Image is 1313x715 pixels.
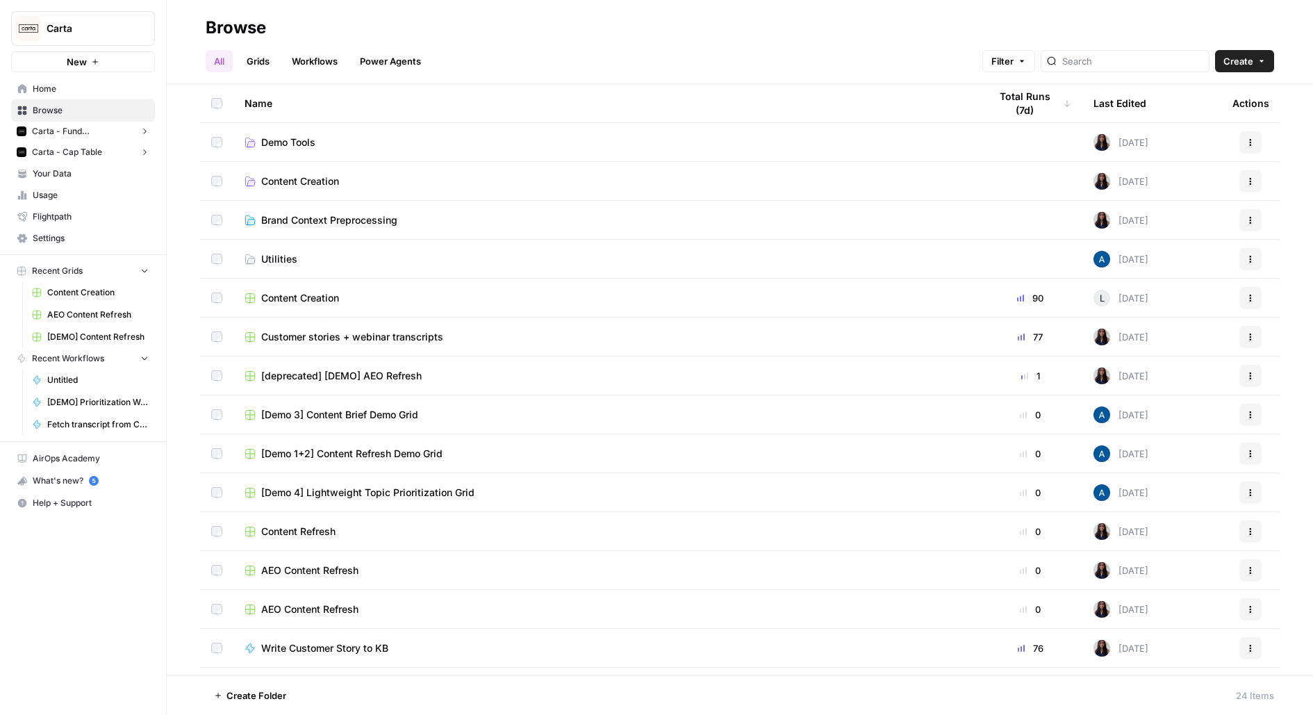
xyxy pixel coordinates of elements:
[226,689,286,702] span: Create Folder
[261,564,358,577] span: AEO Content Refresh
[47,418,149,431] span: Fetch transcript from Chorus
[245,447,967,461] a: [Demo 1+2] Content Refresh Demo Grid
[1093,601,1110,618] img: rox323kbkgutb4wcij4krxobkpon
[26,413,155,436] a: Fetch transcript from Chorus
[261,408,418,422] span: [Demo 3] Content Brief Demo Grid
[11,163,155,185] a: Your Data
[989,408,1071,422] div: 0
[33,211,149,223] span: Flightpath
[1232,84,1269,122] div: Actions
[33,167,149,180] span: Your Data
[1093,212,1148,229] div: [DATE]
[89,476,99,486] a: 5
[989,564,1071,577] div: 0
[32,265,83,277] span: Recent Grids
[1093,523,1148,540] div: [DATE]
[33,83,149,95] span: Home
[245,252,967,266] a: Utilities
[1093,406,1148,423] div: [DATE]
[261,602,358,616] span: AEO Content Refresh
[47,331,149,343] span: [DEMO] Content Refresh
[11,11,155,46] button: Workspace: Carta
[11,78,155,100] a: Home
[1093,640,1148,657] div: [DATE]
[1093,562,1148,579] div: [DATE]
[1093,251,1110,268] img: he81ibor8lsei4p3qvg4ugbvimgp
[245,84,967,122] div: Name
[1093,601,1148,618] div: [DATE]
[11,470,155,492] button: What's new? 5
[33,452,149,465] span: AirOps Academy
[245,641,967,655] a: Write Customer Story to KB
[1093,329,1148,345] div: [DATE]
[26,369,155,391] a: Untitled
[238,50,278,72] a: Grids
[1093,173,1110,190] img: rox323kbkgutb4wcij4krxobkpon
[989,330,1071,344] div: 77
[1093,329,1110,345] img: rox323kbkgutb4wcij4krxobkpon
[261,174,339,188] span: Content Creation
[245,408,967,422] a: [Demo 3] Content Brief Demo Grid
[1093,368,1148,384] div: [DATE]
[261,447,443,461] span: [Demo 1+2] Content Refresh Demo Grid
[261,369,422,383] span: [deprecated] [DEMO] AEO Refresh
[1223,54,1253,68] span: Create
[1236,689,1274,702] div: 24 Items
[32,125,134,138] span: Carta - Fund Administration
[1093,445,1148,462] div: [DATE]
[12,470,154,491] div: What's new?
[26,326,155,348] a: [DEMO] Content Refresh
[11,261,155,281] button: Recent Grids
[11,142,155,163] button: Carta - Cap Table
[11,121,155,142] button: Carta - Fund Administration
[1093,640,1110,657] img: rox323kbkgutb4wcij4krxobkpon
[261,330,443,344] span: Customer stories + webinar transcripts
[1093,484,1148,501] div: [DATE]
[26,281,155,304] a: Content Creation
[26,304,155,326] a: AEO Content Refresh
[245,564,967,577] a: AEO Content Refresh
[11,348,155,369] button: Recent Workflows
[32,146,102,158] span: Carta - Cap Table
[26,391,155,413] a: [DEMO] Prioritization Workflow for creation
[11,492,155,514] button: Help + Support
[245,486,967,500] a: [Demo 4] Lightweight Topic Prioritization Grid
[11,227,155,249] a: Settings
[206,50,233,72] a: All
[11,206,155,228] a: Flightpath
[245,602,967,616] a: AEO Content Refresh
[11,51,155,72] button: New
[1093,173,1148,190] div: [DATE]
[1093,290,1148,306] div: [DATE]
[245,291,967,305] a: Content Creation
[16,16,41,41] img: Carta Logo
[1093,445,1110,462] img: he81ibor8lsei4p3qvg4ugbvimgp
[1093,368,1110,384] img: rox323kbkgutb4wcij4krxobkpon
[67,55,87,69] span: New
[982,50,1035,72] button: Filter
[33,189,149,202] span: Usage
[47,286,149,299] span: Content Creation
[261,291,339,305] span: Content Creation
[33,104,149,117] span: Browse
[92,477,95,484] text: 5
[245,330,967,344] a: Customer stories + webinar transcripts
[989,369,1071,383] div: 1
[1093,134,1110,151] img: rox323kbkgutb4wcij4krxobkpon
[989,447,1071,461] div: 0
[1062,54,1203,68] input: Search
[33,497,149,509] span: Help + Support
[47,309,149,321] span: AEO Content Refresh
[245,369,967,383] a: [deprecated] [DEMO] AEO Refresh
[245,174,967,188] a: Content Creation
[261,135,315,149] span: Demo Tools
[245,525,967,539] a: Content Refresh
[1093,484,1110,501] img: he81ibor8lsei4p3qvg4ugbvimgp
[989,291,1071,305] div: 90
[1093,562,1110,579] img: rox323kbkgutb4wcij4krxobkpon
[11,184,155,206] a: Usage
[1093,251,1148,268] div: [DATE]
[989,602,1071,616] div: 0
[261,252,297,266] span: Utilities
[1093,134,1148,151] div: [DATE]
